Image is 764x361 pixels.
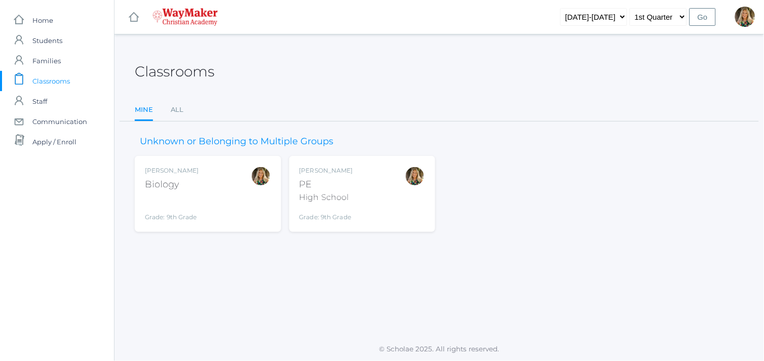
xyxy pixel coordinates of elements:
[299,178,353,191] div: PE
[32,91,47,111] span: Staff
[152,8,218,26] img: 4_waymaker-logo-stack-white.png
[405,166,425,186] div: Claudia Marosz
[135,100,153,122] a: Mine
[690,8,716,26] input: Go
[145,166,199,175] div: [PERSON_NAME]
[145,195,199,222] div: Grade: 9th Grade
[32,10,53,30] span: Home
[32,111,87,132] span: Communication
[135,137,338,147] h3: Unknown or Belonging to Multiple Groups
[299,191,353,204] div: High School
[32,132,77,152] span: Apply / Enroll
[32,30,62,51] span: Students
[114,344,764,354] p: © Scholae 2025. All rights reserved.
[32,71,70,91] span: Classrooms
[135,64,214,79] h2: Classrooms
[32,51,61,71] span: Families
[251,166,271,186] div: Claudia Marosz
[735,7,755,27] div: Claudia Marosz
[171,100,183,120] a: All
[145,178,199,191] div: Biology
[299,166,353,175] div: [PERSON_NAME]
[299,208,353,222] div: Grade: 9th Grade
